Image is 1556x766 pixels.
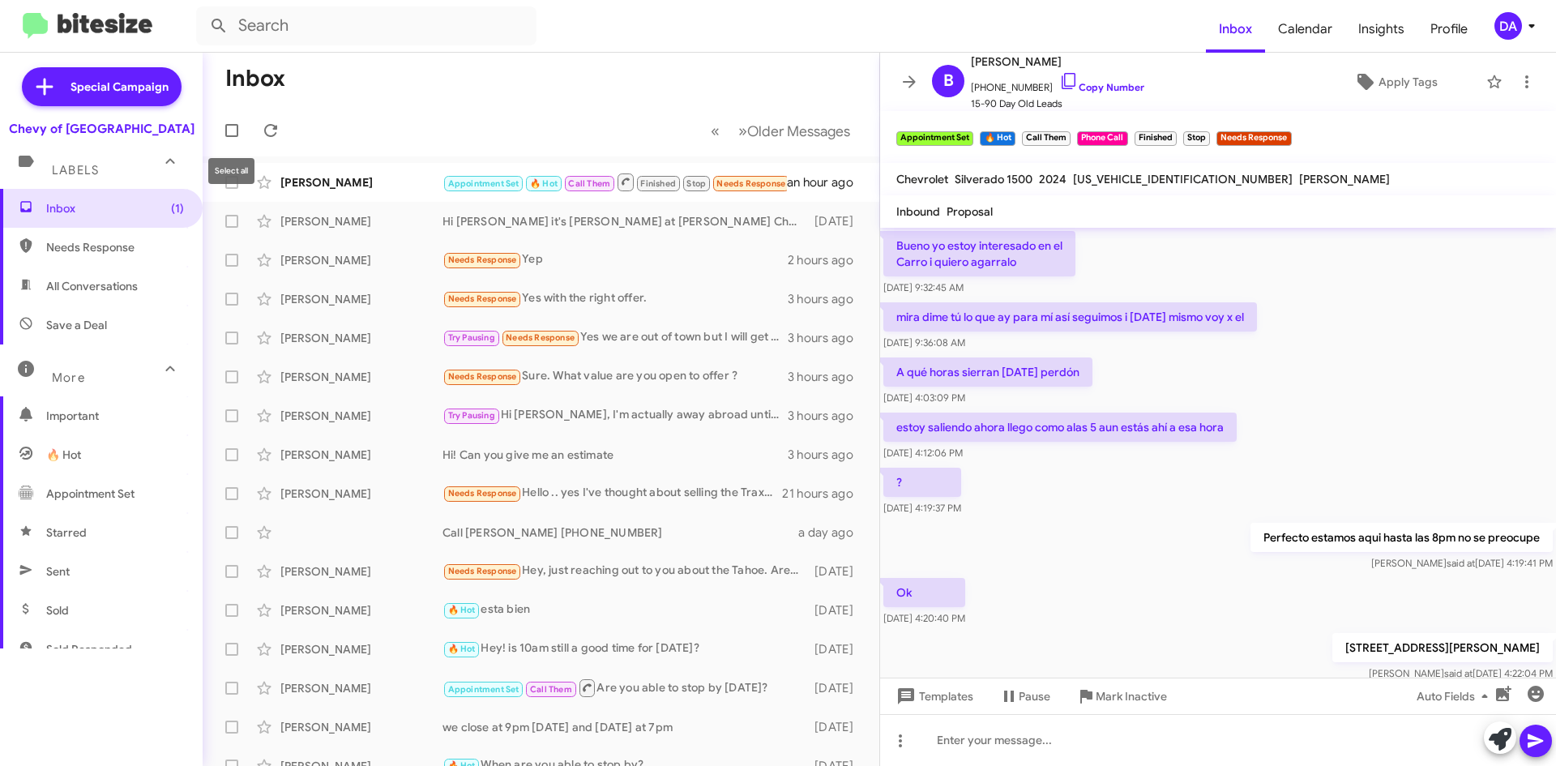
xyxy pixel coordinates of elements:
[1206,6,1265,53] a: Inbox
[1250,523,1553,552] p: Perfecto estamos aqui hasta las 8pm no se preocupe
[729,114,860,148] button: Next
[280,408,442,424] div: [PERSON_NAME]
[788,408,866,424] div: 3 hours ago
[883,231,1075,276] p: Bueno yo estoy interesado en el Carro i quiero agarralo
[1019,682,1050,711] span: Pause
[442,524,798,541] div: Call [PERSON_NAME] [PHONE_NUMBER]
[986,682,1063,711] button: Pause
[46,602,69,618] span: Sold
[280,641,442,657] div: [PERSON_NAME]
[747,122,850,140] span: Older Messages
[46,563,70,580] span: Sent
[568,178,610,189] span: Call Them
[806,641,866,657] div: [DATE]
[896,204,940,219] span: Inbound
[171,200,184,216] span: (1)
[448,488,517,499] span: Needs Response
[506,332,575,343] span: Needs Response
[530,178,558,189] span: 🔥 Hot
[788,252,866,268] div: 2 hours ago
[442,172,787,192] div: Si una pregunta el banco seva poner en contacto con migo pasa los pagos oh yo tengo que llenarles...
[788,369,866,385] div: 3 hours ago
[442,328,788,347] div: Yes we are out of town but I will get in touch when we return
[1022,131,1071,146] small: Call Them
[448,566,517,576] span: Needs Response
[442,719,806,735] div: we close at 9pm [DATE] and [DATE] at 7pm
[280,719,442,735] div: [PERSON_NAME]
[893,682,973,711] span: Templates
[806,213,866,229] div: [DATE]
[1039,172,1067,186] span: 2024
[883,502,961,514] span: [DATE] 4:19:37 PM
[46,524,87,541] span: Starred
[448,410,495,421] span: Try Pausing
[1135,131,1177,146] small: Finished
[22,67,182,106] a: Special Campaign
[448,605,476,615] span: 🔥 Hot
[971,96,1144,112] span: 15-90 Day Old Leads
[442,562,806,580] div: Hey, just reaching out to you about the Tahoe. Are you still interested?
[280,602,442,618] div: [PERSON_NAME]
[448,178,519,189] span: Appointment Set
[738,121,747,141] span: »
[448,332,495,343] span: Try Pausing
[883,281,964,293] span: [DATE] 9:32:45 AM
[702,114,860,148] nav: Page navigation example
[943,68,954,94] span: B
[806,563,866,580] div: [DATE]
[280,213,442,229] div: [PERSON_NAME]
[883,336,965,349] span: [DATE] 9:36:08 AM
[46,408,184,424] span: Important
[1345,6,1417,53] a: Insights
[46,278,138,294] span: All Conversations
[1371,557,1553,569] span: [PERSON_NAME] [DATE] 4:19:41 PM
[716,178,785,189] span: Needs Response
[1379,67,1438,96] span: Apply Tags
[1216,131,1291,146] small: Needs Response
[1417,6,1481,53] a: Profile
[46,239,184,255] span: Needs Response
[788,330,866,346] div: 3 hours ago
[1447,557,1475,569] span: said at
[442,289,788,308] div: Yes with the right offer.
[448,644,476,654] span: 🔥 Hot
[971,52,1144,71] span: [PERSON_NAME]
[947,204,993,219] span: Proposal
[71,79,169,95] span: Special Campaign
[442,406,788,425] div: Hi [PERSON_NAME], I'm actually away abroad until December now. We will reach back then
[46,641,132,657] span: Sold Responded
[883,357,1092,387] p: A qué horas sierran [DATE] perdón
[280,680,442,696] div: [PERSON_NAME]
[46,486,135,502] span: Appointment Set
[280,252,442,268] div: [PERSON_NAME]
[280,174,442,190] div: [PERSON_NAME]
[442,447,788,463] div: Hi! Can you give me an estimate
[711,121,720,141] span: «
[442,640,806,658] div: Hey! is 10am still a good time for [DATE]?
[1265,6,1345,53] a: Calendar
[448,293,517,304] span: Needs Response
[1481,12,1538,40] button: DA
[442,213,806,229] div: Hi [PERSON_NAME] it's [PERSON_NAME] at [PERSON_NAME] Chevrolet of [GEOGRAPHIC_DATA]. Just wanted ...
[883,302,1257,332] p: mira dime tú lo que ay para mí así seguimos i [DATE] mismo voy x el
[806,602,866,618] div: [DATE]
[883,392,965,404] span: [DATE] 4:03:09 PM
[1312,67,1478,96] button: Apply Tags
[806,719,866,735] div: [DATE]
[1183,131,1210,146] small: Stop
[1059,81,1144,93] a: Copy Number
[1369,667,1553,679] span: [PERSON_NAME] [DATE] 4:22:04 PM
[448,684,519,695] span: Appointment Set
[640,178,676,189] span: Finished
[448,371,517,382] span: Needs Response
[883,413,1237,442] p: estoy saliendo ahora llego como alas 5 aun estás ahí a esa hora
[442,367,788,386] div: Sure. What value are you open to offer ?
[798,524,866,541] div: a day ago
[280,486,442,502] div: [PERSON_NAME]
[46,447,81,463] span: 🔥 Hot
[980,131,1015,146] small: 🔥 Hot
[701,114,729,148] button: Previous
[883,468,961,497] p: ?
